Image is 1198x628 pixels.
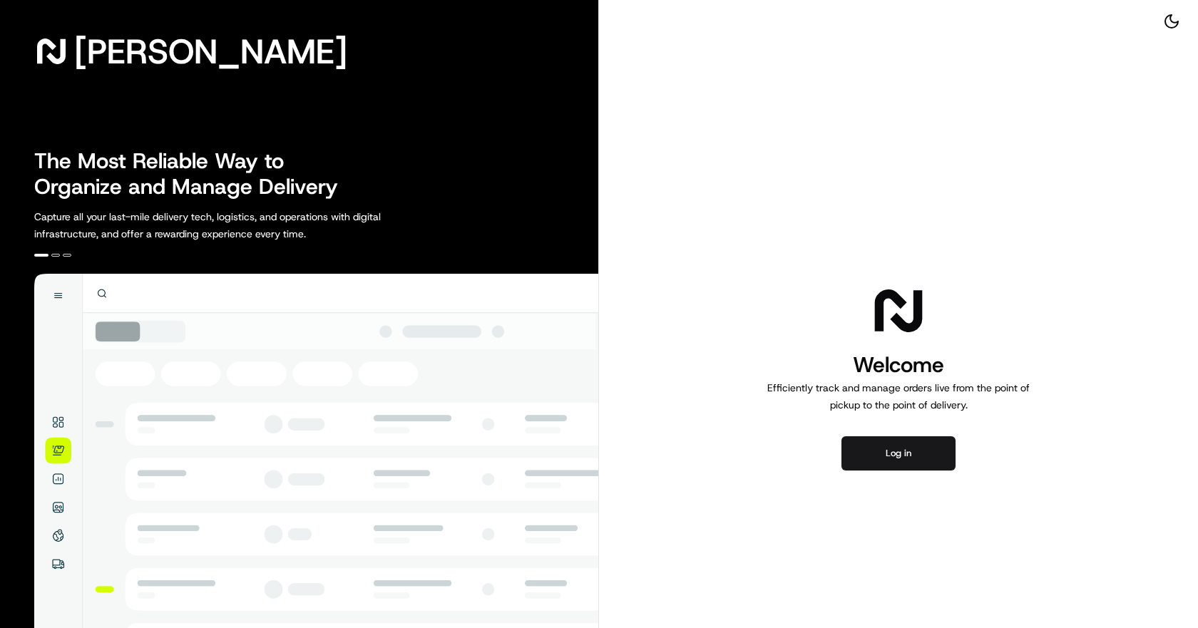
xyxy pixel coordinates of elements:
[762,379,1035,413] p: Efficiently track and manage orders live from the point of pickup to the point of delivery.
[34,148,354,200] h2: The Most Reliable Way to Organize and Manage Delivery
[762,351,1035,379] h1: Welcome
[74,37,347,66] span: [PERSON_NAME]
[34,208,445,242] p: Capture all your last-mile delivery tech, logistics, and operations with digital infrastructure, ...
[841,436,956,470] button: Log in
